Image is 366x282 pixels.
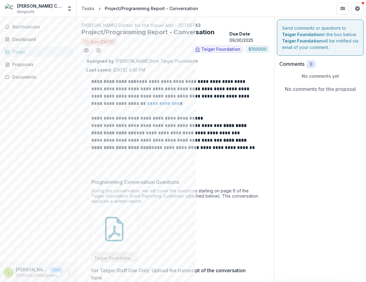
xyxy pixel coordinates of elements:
[91,178,179,186] p: Programming Conversation Questions
[351,2,364,15] button: Get Help
[229,31,269,43] p: : 09/30/2025
[5,4,15,13] img: Carpenter Center for the Visual Arts
[81,46,91,55] button: Preview 4240214c-a7a8-4859-a7a2-a6684687910b.pdf
[17,9,34,15] span: Nonprofit
[86,58,264,64] p: : [PERSON_NAME] from Teiger Foundation
[91,188,259,206] div: During the conversation, we will cover the questions starting on page 6 of the Teiger Foundation ...
[2,47,74,57] a: Tasks
[105,5,198,12] div: Project/Programming Report - Conversation
[16,273,63,278] p: [PERSON_NAME][EMAIL_ADDRESS][DOMAIN_NAME]
[229,31,250,36] strong: Due Date
[201,47,240,52] span: Teiger Foundation
[248,47,266,52] span: $ 150000
[8,270,10,274] div: Laura
[79,4,201,13] nav: breadcrumb
[94,256,134,261] span: Teiger Foundation Grant Reporting Guidelines.pdf
[2,72,74,82] a: Documents
[277,20,364,56] div: Send comments or questions to in the box below. will be notified via email of your comment.
[81,22,269,28] p: [PERSON_NAME] Center for the Visual Arts - 32705743
[91,267,256,281] p: For Teiger Staff Use Only: Upload the transcript of the conversation here.
[285,85,356,93] p: No comments for this proposal
[12,61,69,68] div: Proposals
[79,4,97,13] a: Tasks
[2,22,74,32] button: Notifications
[282,32,322,37] strong: Teiger Foundation
[81,5,94,12] div: Tasks
[16,266,48,273] p: [PERSON_NAME]
[86,67,145,73] p: [DATE] 4:30 PM
[279,73,361,79] p: No comments yet
[65,269,73,276] button: More
[86,67,112,72] strong: Last saved:
[12,36,69,43] div: Dashboard
[81,28,227,36] h2: Project/Programming Report - Conversation
[17,3,63,9] div: [PERSON_NAME] Center for the Visual Arts
[337,2,349,15] button: Partners
[12,49,69,55] div: Tasks
[310,62,312,67] span: 0
[86,58,114,64] strong: Assigned by
[2,34,74,44] a: Dashboard
[90,39,114,45] span: Due [DATE]
[65,2,74,15] button: Open entity switcher
[12,74,69,80] div: Documents
[2,59,74,69] a: Proposals
[94,46,104,55] button: download-word-button
[282,38,322,43] strong: Teiger Foundation
[50,267,63,273] p: User
[279,61,304,67] h2: Comments
[91,206,137,262] div: Teiger Foundation Grant Reporting Guidelines.pdf
[12,24,71,30] span: Notifications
